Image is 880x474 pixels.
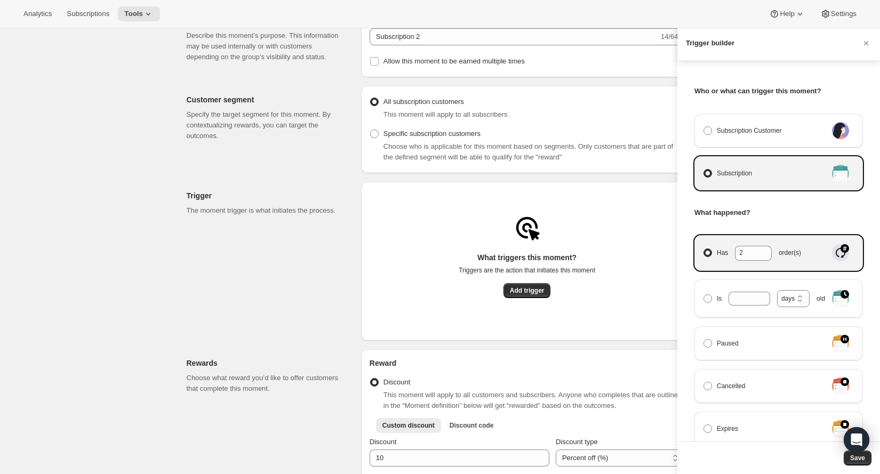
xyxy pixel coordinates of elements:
[118,6,160,21] button: Tools
[850,454,865,462] span: Save
[717,423,738,434] span: Expires
[67,10,109,18] span: Subscriptions
[686,38,734,49] h3: Trigger builder
[23,10,52,18] span: Analytics
[717,338,739,349] span: Paused
[717,290,825,308] span: Is old
[694,86,863,97] h3: Who or what can trigger this moment?
[17,6,58,21] button: Analytics
[735,246,756,260] input: Hasorder(s)
[729,292,754,306] input: Is old
[814,6,863,21] button: Settings
[717,125,781,136] span: Subscription Customer
[717,246,801,260] span: Has order(s)
[780,10,794,18] span: Help
[694,207,863,218] h3: What happened?
[763,6,811,21] button: Help
[861,38,871,49] button: Cancel
[60,6,116,21] button: Subscriptions
[831,10,857,18] span: Settings
[717,381,745,391] span: Cancelled
[124,10,143,18] span: Tools
[844,451,871,465] button: Save
[717,168,752,179] span: Subscription
[844,427,869,453] div: Open Intercom Messenger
